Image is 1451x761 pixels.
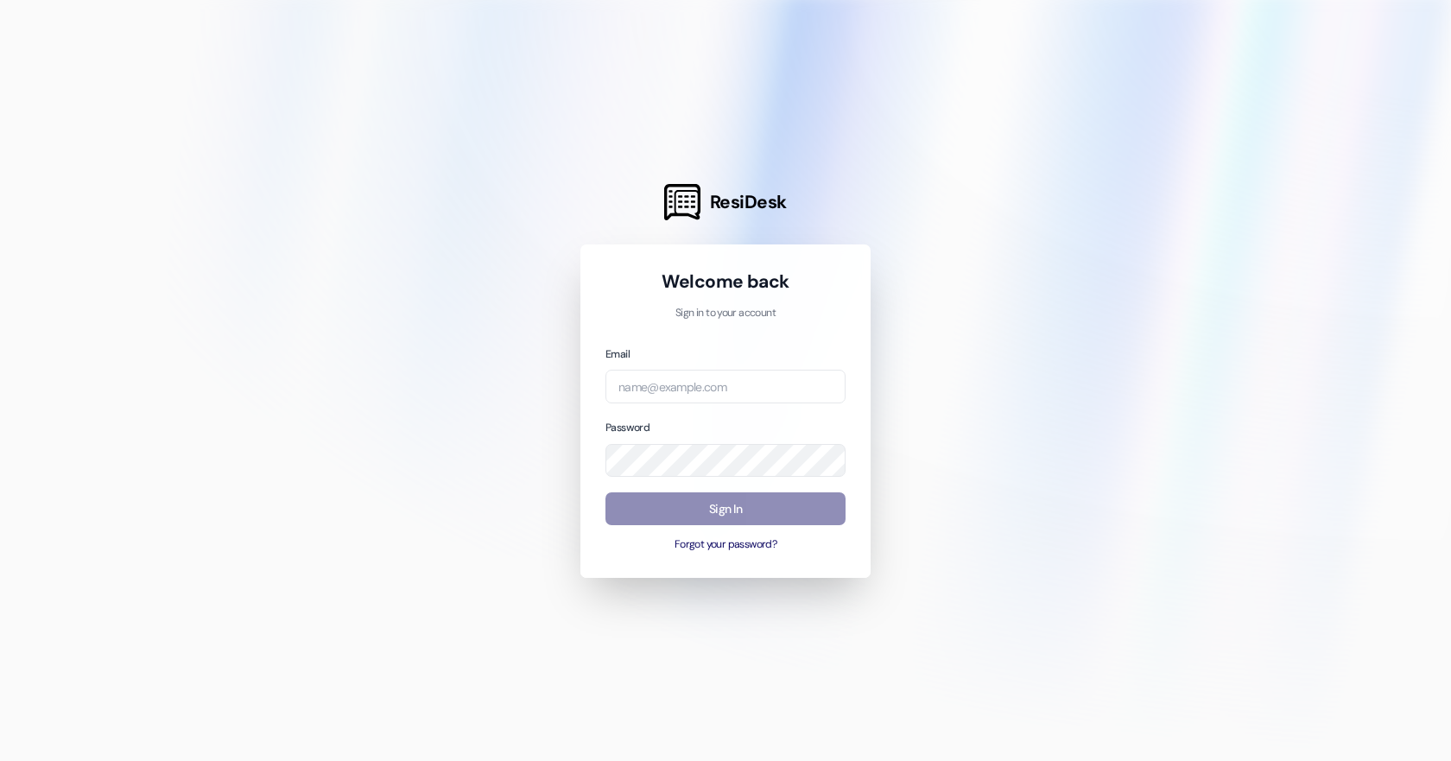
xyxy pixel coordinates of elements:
[710,190,787,214] span: ResiDesk
[605,270,846,294] h1: Welcome back
[605,421,649,434] label: Password
[664,184,700,220] img: ResiDesk Logo
[605,306,846,321] p: Sign in to your account
[605,347,630,361] label: Email
[605,537,846,553] button: Forgot your password?
[605,370,846,403] input: name@example.com
[605,492,846,526] button: Sign In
